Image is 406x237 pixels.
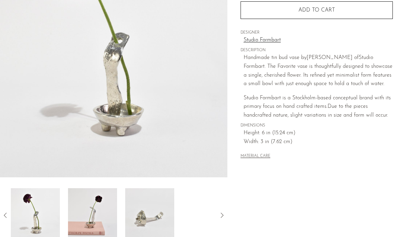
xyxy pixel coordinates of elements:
[241,30,393,36] span: DESIGNER
[244,138,393,146] span: Width: 3 in (7.62 cm)
[241,154,270,159] button: MATERIAL CARE
[244,95,391,110] span: Studio Formbart is a Stockholm-based conceptual brand with its primary focus on hand crafted items.
[244,129,393,138] span: Height: 6 in (15.24 cm)
[307,55,359,60] span: [PERSON_NAME] of
[241,47,393,54] span: DESCRIPTION
[244,94,393,120] p: Due to the pieces handcrafted nature, slight variations in size and form will occur.
[298,7,335,13] span: Add to cart
[244,54,393,88] p: Handmade tin bud vase by Studio Formbart. The Favorite vase is thoughtfully designed to showcase ...
[241,1,393,19] button: Add to cart
[241,123,393,129] span: DIMENSIONS
[244,36,393,45] a: Studio Formbart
